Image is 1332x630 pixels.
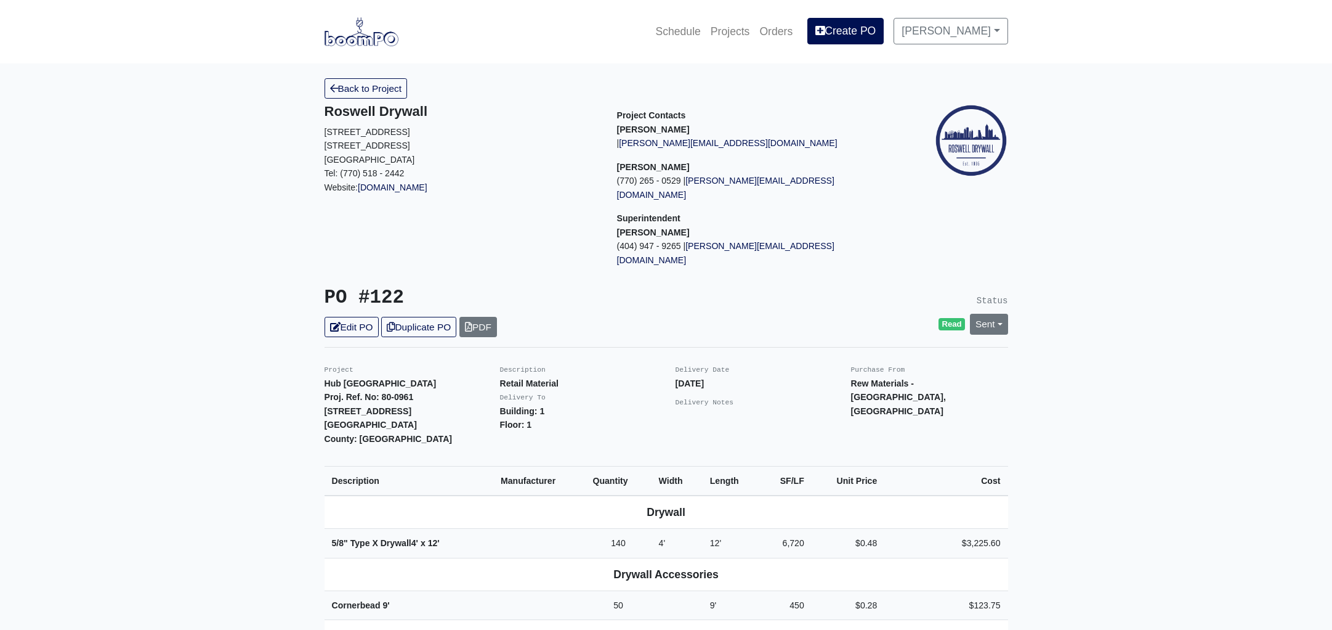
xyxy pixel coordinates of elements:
[325,317,379,337] a: Edit PO
[585,591,651,620] td: 50
[411,538,418,548] span: 4'
[617,125,690,134] strong: [PERSON_NAME]
[325,287,657,309] h3: PO #122
[884,466,1007,496] th: Cost
[652,466,703,496] th: Width
[500,366,546,374] small: Description
[325,104,599,194] div: Website:
[676,366,730,374] small: Delivery Date
[710,538,721,548] span: 12'
[585,529,651,558] td: 140
[884,529,1007,558] td: $3,225.60
[325,420,417,430] strong: [GEOGRAPHIC_DATA]
[325,153,599,167] p: [GEOGRAPHIC_DATA]
[617,176,834,200] a: [PERSON_NAME][EMAIL_ADDRESS][DOMAIN_NAME]
[459,317,497,337] a: PDF
[617,174,891,202] p: (770) 265 - 0529 |
[617,239,891,267] p: (404) 947 - 9265 |
[325,104,599,120] h5: Roswell Drywall
[325,406,412,416] strong: [STREET_ADDRESS]
[938,318,965,330] span: Read
[851,377,1008,419] p: Rew Materials - [GEOGRAPHIC_DATA], [GEOGRAPHIC_DATA]
[325,466,493,496] th: Description
[382,600,389,610] span: 9'
[500,378,559,388] strong: Retail Material
[500,394,546,401] small: Delivery To
[381,317,456,337] a: Duplicate PO
[325,434,453,444] strong: County: [GEOGRAPHIC_DATA]
[332,600,390,610] strong: Cornerbead
[977,296,1008,306] small: Status
[617,110,686,120] span: Project Contacts
[647,506,685,518] b: Drywall
[812,529,885,558] td: $0.48
[812,466,885,496] th: Unit Price
[332,538,440,548] strong: 5/8" Type X Drywall
[421,538,426,548] span: x
[325,139,599,153] p: [STREET_ADDRESS]
[812,591,885,620] td: $0.28
[325,17,398,46] img: boomPO
[325,166,599,181] p: Tel: (770) 518 - 2442
[325,392,414,402] strong: Proj. Ref. No: 80-0961
[970,314,1008,334] a: Sent
[760,466,811,496] th: SF/LF
[703,466,761,496] th: Length
[676,378,704,388] strong: [DATE]
[884,591,1007,620] td: $123.75
[617,213,680,223] span: Superintendent
[500,420,532,430] strong: Floor: 1
[710,600,717,610] span: 9'
[619,138,837,148] a: [PERSON_NAME][EMAIL_ADDRESS][DOMAIN_NAME]
[676,399,734,406] small: Delivery Notes
[585,466,651,496] th: Quantity
[617,162,690,172] strong: [PERSON_NAME]
[500,406,545,416] strong: Building: 1
[706,18,755,45] a: Projects
[617,136,891,150] p: |
[894,18,1007,44] a: [PERSON_NAME]
[851,366,905,374] small: Purchase From
[617,227,690,237] strong: [PERSON_NAME]
[325,125,599,139] p: [STREET_ADDRESS]
[659,538,666,548] span: 4'
[358,182,427,192] a: [DOMAIN_NAME]
[493,466,586,496] th: Manufacturer
[325,366,353,374] small: Project
[613,568,719,581] b: Drywall Accessories
[760,529,811,558] td: 6,720
[807,18,884,44] a: Create PO
[650,18,705,45] a: Schedule
[428,538,440,548] span: 12'
[760,591,811,620] td: 450
[325,378,437,388] strong: Hub [GEOGRAPHIC_DATA]
[325,78,408,99] a: Back to Project
[617,241,834,265] a: [PERSON_NAME][EMAIL_ADDRESS][DOMAIN_NAME]
[754,18,797,45] a: Orders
